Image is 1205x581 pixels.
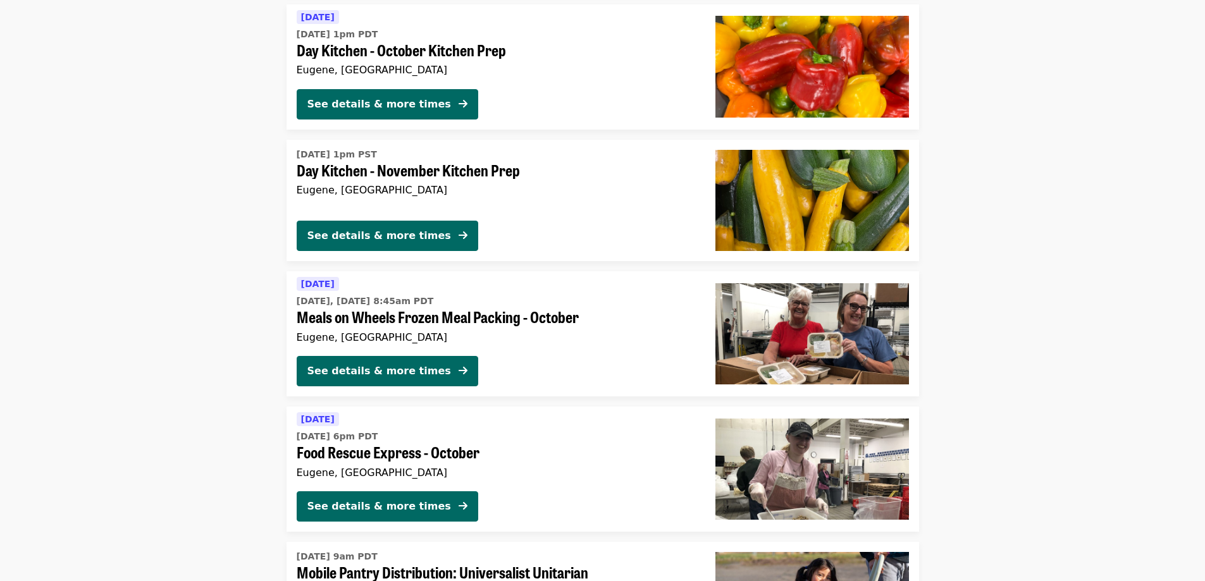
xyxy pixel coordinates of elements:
span: [DATE] [301,414,335,424]
span: [DATE] [301,279,335,289]
div: Eugene, [GEOGRAPHIC_DATA] [297,331,695,343]
img: Day Kitchen - October Kitchen Prep organized by Food for Lane County [715,16,909,117]
span: [DATE] [301,12,335,22]
div: See details & more times [307,364,451,379]
time: [DATE] 9am PDT [297,550,378,563]
div: See details & more times [307,228,451,243]
i: arrow-right icon [459,365,467,377]
a: See details for "Day Kitchen - November Kitchen Prep" [287,140,919,261]
time: [DATE] 1pm PDT [297,28,378,41]
div: See details & more times [307,97,451,112]
span: Meals on Wheels Frozen Meal Packing - October [297,308,695,326]
a: See details for "Day Kitchen - October Kitchen Prep" [287,4,919,130]
time: [DATE] 6pm PDT [297,430,378,443]
div: Eugene, [GEOGRAPHIC_DATA] [297,64,695,76]
button: See details & more times [297,221,478,251]
img: Day Kitchen - November Kitchen Prep organized by Food for Lane County [715,150,909,251]
i: arrow-right icon [459,98,467,110]
span: Day Kitchen - October Kitchen Prep [297,41,695,59]
div: See details & more times [307,499,451,514]
i: arrow-right icon [459,229,467,242]
time: [DATE] 1pm PST [297,148,377,161]
a: See details for "Meals on Wheels Frozen Meal Packing - October" [287,271,919,396]
span: Day Kitchen - November Kitchen Prep [297,161,695,180]
div: Eugene, [GEOGRAPHIC_DATA] [297,184,695,196]
img: Food Rescue Express - October organized by Food for Lane County [715,419,909,520]
div: Eugene, [GEOGRAPHIC_DATA] [297,467,695,479]
button: See details & more times [297,356,478,386]
i: arrow-right icon [459,500,467,512]
button: See details & more times [297,89,478,119]
button: See details & more times [297,491,478,522]
time: [DATE], [DATE] 8:45am PDT [297,295,434,308]
img: Meals on Wheels Frozen Meal Packing - October organized by Food for Lane County [715,283,909,384]
a: See details for "Food Rescue Express - October" [287,407,919,532]
span: Food Rescue Express - October [297,443,695,462]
